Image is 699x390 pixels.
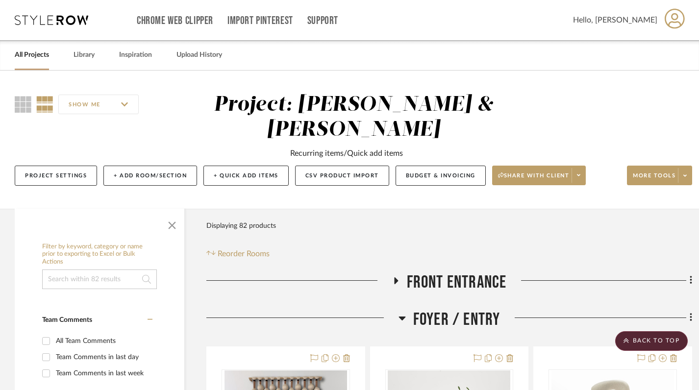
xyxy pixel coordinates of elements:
[396,166,486,186] button: Budget & Invoicing
[15,166,97,186] button: Project Settings
[42,317,92,323] span: Team Comments
[307,17,338,25] a: Support
[103,166,197,186] button: + Add Room/Section
[203,166,289,186] button: + Quick Add Items
[633,172,675,187] span: More tools
[56,333,150,349] div: All Team Comments
[56,349,150,365] div: Team Comments in last day
[137,17,213,25] a: Chrome Web Clipper
[413,309,500,330] span: Foyer / Entry
[56,366,150,381] div: Team Comments in last week
[615,331,688,351] scroll-to-top-button: BACK TO TOP
[176,49,222,62] a: Upload History
[498,172,570,187] span: Share with client
[42,243,157,266] h6: Filter by keyword, category or name prior to exporting to Excel or Bulk Actions
[206,248,270,260] button: Reorder Rooms
[74,49,95,62] a: Library
[227,17,293,25] a: Import Pinterest
[573,14,657,26] span: Hello, [PERSON_NAME]
[627,166,692,185] button: More tools
[492,166,586,185] button: Share with client
[290,147,403,159] div: Recurring items/Quick add items
[119,49,152,62] a: Inspiration
[15,49,49,62] a: All Projects
[214,95,494,140] div: Project: [PERSON_NAME] & [PERSON_NAME]
[42,269,157,289] input: Search within 82 results
[206,216,276,236] div: Displaying 82 products
[295,166,389,186] button: CSV Product Import
[162,214,182,233] button: Close
[218,248,270,260] span: Reorder Rooms
[407,272,507,293] span: Front Entrance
